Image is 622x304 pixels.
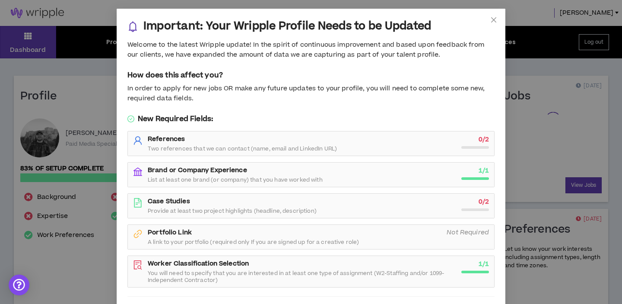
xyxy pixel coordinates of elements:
[127,114,495,124] h5: New Required Fields:
[127,115,134,122] span: check-circle
[148,208,317,214] span: Provide at least two project highlights (headline, description)
[148,259,249,268] strong: Worker Classification Selection
[148,270,456,284] span: You will need to specify that you are interested in at least one type of assignment (W2-Staffing ...
[127,21,138,32] span: bell
[133,136,143,145] span: user
[479,166,489,175] strong: 1 / 1
[127,40,495,60] div: Welcome to the latest Wripple update! In the spirit of continuous improvement and based upon feed...
[482,9,505,32] button: Close
[148,134,185,144] strong: References
[148,239,359,246] span: A link to your portfolio (required only If you are signed up for a creative role)
[148,228,192,237] strong: Portfolio Link
[127,84,495,103] div: In order to apply for new jobs OR make any future updates to your profile, you will need to compl...
[133,260,143,270] span: file-search
[127,70,495,80] h5: How does this affect you?
[490,16,497,23] span: close
[479,197,489,206] strong: 0 / 2
[133,229,143,239] span: link
[479,259,489,269] strong: 1 / 1
[143,19,431,33] h3: Important: Your Wripple Profile Needs to be Updated
[479,135,489,144] strong: 0 / 2
[148,197,190,206] strong: Case Studies
[133,198,143,208] span: file-text
[447,228,489,237] i: Not Required
[148,176,323,183] span: List at least one brand (or company) that you have worked with
[148,145,337,152] span: Two references that we can contact (name, email and LinkedIn URL)
[9,275,29,295] div: Open Intercom Messenger
[148,166,247,175] strong: Brand or Company Experience
[133,167,143,176] span: bank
